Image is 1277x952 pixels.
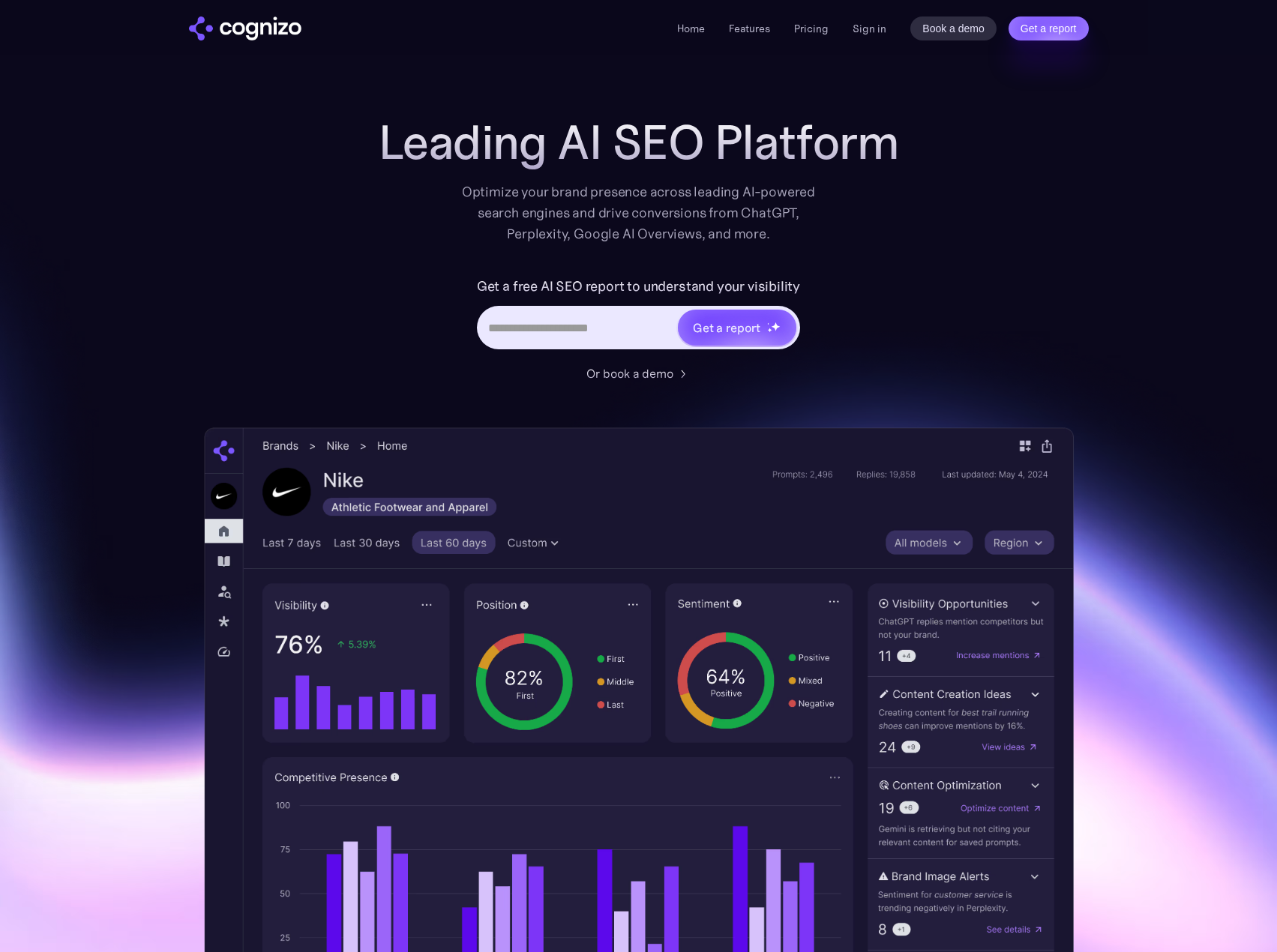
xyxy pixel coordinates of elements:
a: Home [677,22,705,35]
a: home [189,16,301,40]
a: Sign in [853,19,886,37]
div: Get a report [693,319,760,337]
a: Book a demo [910,16,997,40]
img: star [767,328,772,333]
a: Or book a demo [586,364,691,382]
form: Hero URL Input Form [477,274,800,357]
a: Get a reportstarstarstar [676,308,798,347]
img: star [767,322,769,325]
div: Optimize your brand presence across leading AI-powered search engines and drive conversions from ... [454,181,823,244]
img: star [771,322,781,331]
a: Pricing [794,22,829,35]
div: Or book a demo [586,364,673,382]
img: cognizo logo [189,16,301,40]
h1: Leading AI SEO Platform [379,115,899,169]
a: Features [729,22,770,35]
a: Get a report [1009,16,1089,40]
label: Get a free AI SEO report to understand your visibility [477,274,800,298]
